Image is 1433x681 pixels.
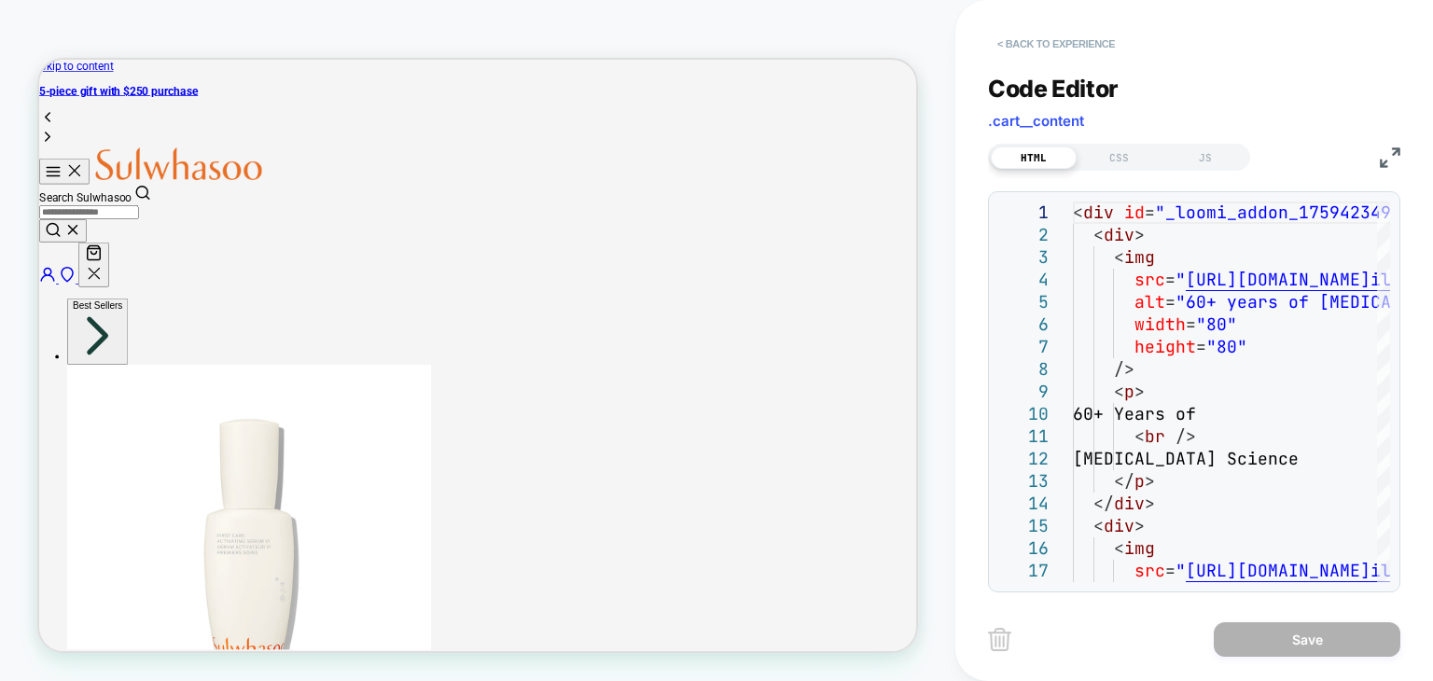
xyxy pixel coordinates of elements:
span: src [1134,560,1165,581]
span: </ [1114,470,1134,492]
div: 1 [998,202,1049,224]
span: > [1134,224,1145,245]
span: div [1104,224,1134,245]
span: div [1083,202,1114,223]
span: [MEDICAL_DATA] Science [1073,448,1299,469]
span: > [1134,381,1145,402]
a: Store Locator [26,284,52,301]
span: = [1165,291,1176,313]
a: Sulwhasoo [71,146,300,164]
div: 14 [998,493,1049,515]
div: 10 [998,403,1049,425]
span: div [1104,515,1134,536]
button: < Back to experience [988,29,1124,59]
span: = [1196,336,1206,357]
div: 2 [998,224,1049,246]
span: p [1134,470,1145,492]
span: 60+ Years of [1073,403,1196,424]
span: height [1134,336,1196,357]
span: br [1145,425,1165,447]
span: > [1145,493,1155,514]
div: 15 [998,515,1049,537]
div: 3 [998,246,1049,269]
span: img [1124,537,1155,559]
span: = [1165,560,1176,581]
span: id [1124,202,1145,223]
span: Code Editor [988,75,1119,103]
div: 9 [998,381,1049,403]
span: /> [1114,358,1134,380]
div: 4 [998,269,1049,291]
span: src [1134,269,1165,290]
div: CSS [1077,146,1162,169]
div: HTML [991,146,1077,169]
span: /> [1176,425,1196,447]
span: = [1186,313,1196,335]
span: = [1145,202,1155,223]
div: JS [1162,146,1248,169]
span: img [1124,246,1155,268]
span: < [1073,202,1083,223]
span: div [1114,493,1145,514]
span: [URL][DOMAIN_NAME] [1186,269,1370,290]
div: 7 [998,336,1049,358]
span: < [1134,425,1145,447]
span: " [1176,560,1186,581]
div: 11 [998,425,1049,448]
span: = [1165,269,1176,290]
span: < [1114,246,1124,268]
img: delete [988,628,1011,651]
span: < [1114,381,1124,402]
div: 12 [998,448,1049,470]
span: alt [1134,291,1165,313]
div: 13 [998,470,1049,493]
span: </ [1093,493,1114,514]
span: > [1145,470,1155,492]
div: 5 [998,291,1049,313]
span: < [1093,515,1104,536]
span: width [1134,313,1186,335]
div: 6 [998,313,1049,336]
button: Save [1214,622,1400,657]
div: 17 [998,560,1049,582]
span: [URL][DOMAIN_NAME] [1186,560,1370,581]
button: Best Sellers [37,318,118,407]
span: < [1114,537,1124,559]
div: 16 [998,537,1049,560]
button: Your Cart [52,243,93,303]
span: .cart__content [988,112,1084,130]
span: > [1134,515,1145,536]
span: "80" [1196,313,1237,335]
div: 8 [998,358,1049,381]
span: p [1124,381,1134,402]
img: fullscreen [1380,147,1400,168]
span: < [1093,224,1104,245]
span: "80" [1206,336,1247,357]
span: " [1176,269,1186,290]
